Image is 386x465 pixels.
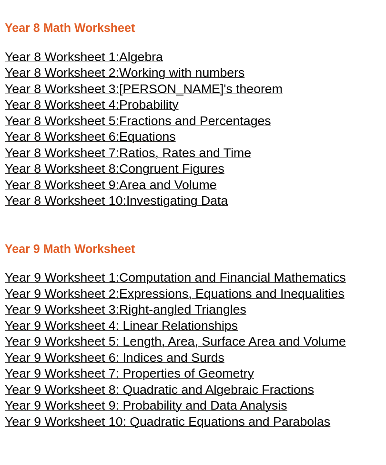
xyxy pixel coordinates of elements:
span: Year 8 Worksheet 8: [5,161,119,176]
span: Year 9 Worksheet 4: Linear Relationships [5,318,238,333]
a: Year 8 Worksheet 2:Working with numbers [5,70,244,79]
h2: Year 8 Math Worksheet [5,20,381,36]
a: Year 9 Worksheet 10: Quadratic Equations and Parabolas [5,419,330,428]
span: Year 8 Worksheet 5: [5,114,119,128]
span: Year 8 Worksheet 1: [5,50,119,64]
span: Year 9 Worksheet 7: Properties of Geometry [5,366,254,380]
span: Working with numbers [119,65,244,80]
a: Year 9 Worksheet 3:Right-angled Triangles [5,306,246,316]
a: Year 8 Worksheet 3:[PERSON_NAME]'s theorem [5,86,283,95]
span: Year 8 Worksheet 6: [5,129,119,144]
span: Year 8 Worksheet 2: [5,65,119,80]
span: Year 8 Worksheet 7: [5,146,119,160]
span: Algebra [119,50,163,64]
span: Congruent Figures [119,161,224,176]
span: Area and Volume [119,178,217,192]
span: Year 8 Worksheet 10: [5,193,126,208]
span: Expressions, Equations and Inequalities [119,286,345,301]
a: Year 8 Worksheet 7:Ratios, Rates and Time [5,150,251,159]
iframe: Chat Widget [218,357,386,465]
span: Year 9 Worksheet 1: [5,270,119,285]
span: Year 9 Worksheet 9: Probability and Data Analysis [5,398,287,412]
span: Year 9 Worksheet 10: Quadratic Equations and Parabolas [5,414,330,429]
span: Computation and Financial Mathematics [119,270,346,285]
a: Year 9 Worksheet 6: Indices and Surds [5,355,224,364]
span: Year 9 Worksheet 6: Indices and Surds [5,350,224,365]
span: Equations [119,129,176,144]
a: Year 8 Worksheet 1:Algebra [5,54,163,63]
span: Right-angled Triangles [119,302,246,317]
span: Fractions and Percentages [119,114,271,128]
a: Year 9 Worksheet 8: Quadratic and Algebraic Fractions [5,387,314,396]
span: Year 9 Worksheet 3: [5,302,119,317]
span: [PERSON_NAME]'s theorem [119,82,283,96]
a: Year 8 Worksheet 5:Fractions and Percentages [5,118,271,127]
span: Year 8 Worksheet 3: [5,82,119,96]
a: Year 9 Worksheet 7: Properties of Geometry [5,370,254,380]
span: Ratios, Rates and Time [119,146,251,160]
span: Year 8 Worksheet 9: [5,178,119,192]
span: Year 9 Worksheet 8: Quadratic and Algebraic Fractions [5,382,314,397]
span: Investigating Data [126,193,228,208]
h2: Year 9 Math Worksheet [5,241,381,257]
a: Year 8 Worksheet 8:Congruent Figures [5,166,224,175]
a: Year 9 Worksheet 9: Probability and Data Analysis [5,402,287,412]
span: Year 8 Worksheet 4: [5,97,119,112]
a: Year 8 Worksheet 6:Equations [5,134,176,143]
a: Year 9 Worksheet 1:Computation and Financial Mathematics [5,275,346,284]
a: Year 9 Worksheet 4: Linear Relationships [5,323,238,332]
a: Year 9 Worksheet 2:Expressions, Equations and Inequalities [5,291,345,300]
span: Probability [119,97,178,112]
a: Year 8 Worksheet 4:Probability [5,102,179,111]
a: Year 8 Worksheet 10:Investigating Data [5,198,228,207]
a: Year 9 Worksheet 5: Length, Area, Surface Area and Volume [5,338,346,348]
span: Year 9 Worksheet 5: Length, Area, Surface Area and Volume [5,334,346,349]
a: Year 8 Worksheet 9:Area and Volume [5,182,217,191]
span: Year 9 Worksheet 2: [5,286,119,301]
